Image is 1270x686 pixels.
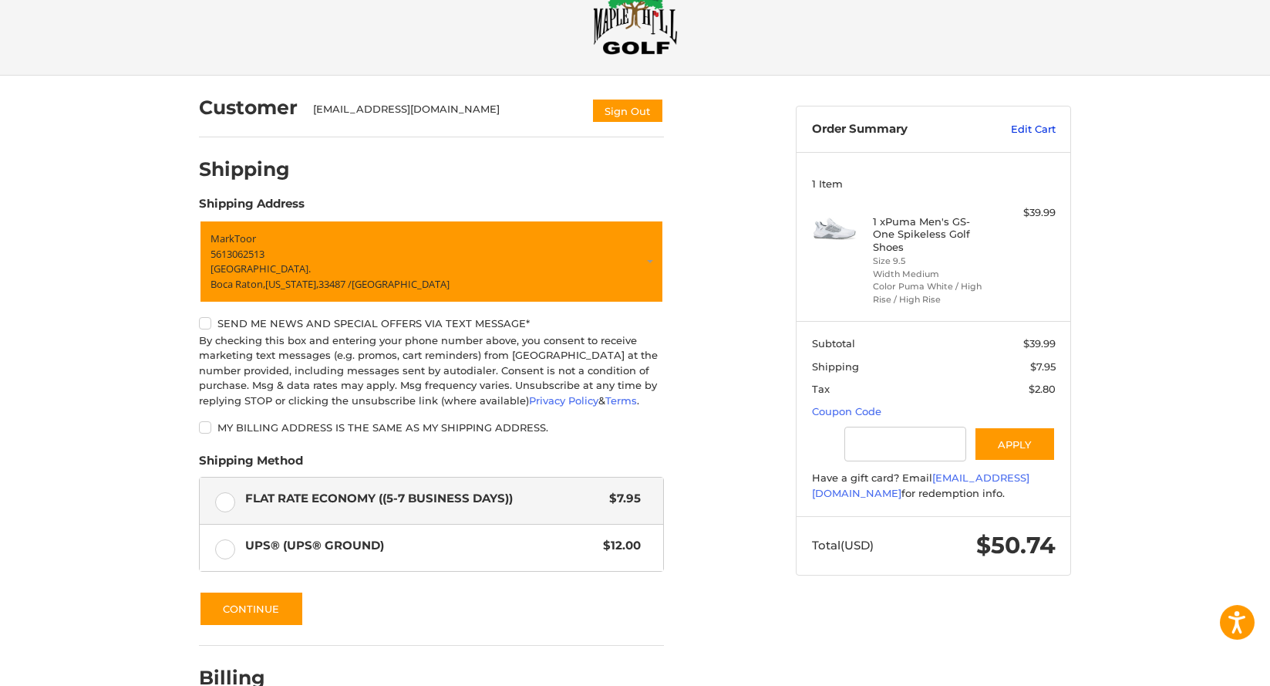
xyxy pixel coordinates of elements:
[199,591,304,627] button: Continue
[873,215,991,253] h4: 1 x Puma Men's GS-One Spikeless Golf Shoes
[211,231,234,245] span: Mark
[313,102,577,123] div: [EMAIL_ADDRESS][DOMAIN_NAME]
[199,96,298,120] h2: Customer
[601,490,641,508] span: $7.95
[976,531,1056,559] span: $50.74
[318,277,352,291] span: 33487 /
[1030,360,1056,373] span: $7.95
[812,471,1056,501] div: Have a gift card? Email for redemption info.
[995,205,1056,221] div: $39.99
[1023,337,1056,350] span: $39.99
[211,247,264,261] span: 5613062513
[978,122,1056,137] a: Edit Cart
[199,195,305,220] legend: Shipping Address
[199,220,664,303] a: Enter or select a different address
[352,277,450,291] span: [GEOGRAPHIC_DATA]
[211,262,311,275] span: [GEOGRAPHIC_DATA].
[605,394,637,407] a: Terms
[812,337,855,350] span: Subtotal
[873,280,991,306] li: Color Puma White / High Rise / High Rise
[844,427,966,461] input: Gift Certificate or Coupon Code
[245,537,596,555] span: UPS® (UPS® Ground)
[812,177,1056,190] h3: 1 Item
[812,360,859,373] span: Shipping
[234,231,256,245] span: Toor
[199,421,664,434] label: My billing address is the same as my shipping address.
[873,255,991,268] li: Size 9.5
[1029,383,1056,395] span: $2.80
[199,452,303,477] legend: Shipping Method
[812,383,830,395] span: Tax
[199,333,664,409] div: By checking this box and entering your phone number above, you consent to receive marketing text ...
[812,471,1029,499] a: [EMAIL_ADDRESS][DOMAIN_NAME]
[265,277,318,291] span: [US_STATE],
[245,490,602,508] span: Flat Rate Economy ((5-7 Business Days))
[199,157,290,181] h2: Shipping
[812,405,881,417] a: Coupon Code
[591,98,664,123] button: Sign Out
[974,427,1056,461] button: Apply
[873,268,991,281] li: Width Medium
[529,394,598,407] a: Privacy Policy
[812,538,874,553] span: Total (USD)
[812,122,978,137] h3: Order Summary
[211,277,265,291] span: Boca Raton,
[199,317,664,329] label: Send me news and special offers via text message*
[595,537,641,555] span: $12.00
